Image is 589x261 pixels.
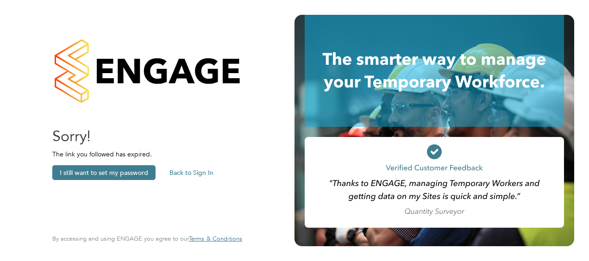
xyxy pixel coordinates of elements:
p: The link you followed has expired. [52,150,233,158]
h2: Sorry! [52,127,233,146]
button: I still want to set my password [52,165,156,180]
button: Back to Sign In [162,165,221,180]
a: Terms & Conditions [189,235,242,242]
span: By accessing and using ENGAGE you agree to our [52,235,242,242]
